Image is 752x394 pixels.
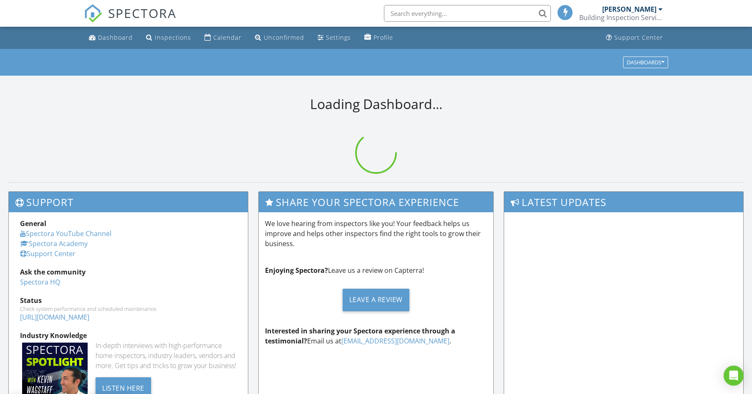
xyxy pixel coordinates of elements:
input: Search everything... [384,5,551,22]
p: Email us at . [265,326,487,346]
div: Unconfirmed [264,33,304,41]
a: Leave a Review [265,282,487,318]
div: Calendar [213,33,242,41]
div: Leave a Review [343,289,409,311]
h3: Support [9,192,248,212]
p: We love hearing from inspectors like you! Your feedback helps us improve and helps other inspecto... [265,219,487,249]
a: Settings [314,30,354,46]
a: Spectora Academy [20,239,88,248]
strong: Interested in sharing your Spectora experience through a testimonial? [265,326,455,346]
div: Ask the community [20,267,237,277]
button: Dashboards [623,56,668,68]
h3: Latest Updates [504,192,743,212]
div: Building Inspection Services [579,13,663,22]
div: Status [20,295,237,305]
strong: Enjoying Spectora? [265,266,328,275]
a: Listen Here [96,383,151,392]
div: Support Center [614,33,663,41]
div: Inspections [155,33,191,41]
a: Calendar [201,30,245,46]
a: Unconfirmed [252,30,308,46]
a: [URL][DOMAIN_NAME] [20,313,89,322]
p: Leave us a review on Capterra! [265,265,487,275]
div: Open Intercom Messenger [724,366,744,386]
a: Spectora HQ [20,277,60,287]
div: [PERSON_NAME] [602,5,656,13]
h3: Share Your Spectora Experience [259,192,493,212]
a: Spectora YouTube Channel [20,229,111,238]
a: Profile [361,30,396,46]
div: Check system performance and scheduled maintenance. [20,305,237,312]
a: Inspections [143,30,194,46]
div: Settings [326,33,351,41]
strong: General [20,219,46,228]
div: In-depth interviews with high-performance home inspectors, industry leaders, vendors and more. Ge... [96,341,237,371]
div: Profile [373,33,393,41]
a: SPECTORA [84,11,177,29]
a: Dashboard [86,30,136,46]
span: SPECTORA [108,4,177,22]
div: Industry Knowledge [20,330,237,341]
a: Support Center [603,30,666,46]
a: Support Center [20,249,76,258]
a: [EMAIL_ADDRESS][DOMAIN_NAME] [341,336,449,346]
div: Dashboard [98,33,133,41]
div: Dashboards [627,59,664,65]
img: The Best Home Inspection Software - Spectora [84,4,102,23]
